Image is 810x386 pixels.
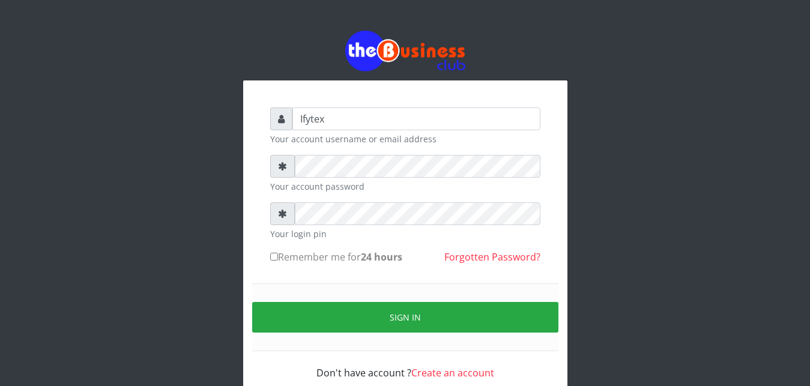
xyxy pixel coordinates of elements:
[361,250,402,264] b: 24 hours
[270,351,540,380] div: Don't have account ?
[270,133,540,145] small: Your account username or email address
[270,253,278,261] input: Remember me for24 hours
[444,250,540,264] a: Forgotten Password?
[270,250,402,264] label: Remember me for
[252,302,558,333] button: Sign in
[292,107,540,130] input: Username or email address
[270,228,540,240] small: Your login pin
[411,366,494,379] a: Create an account
[270,180,540,193] small: Your account password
